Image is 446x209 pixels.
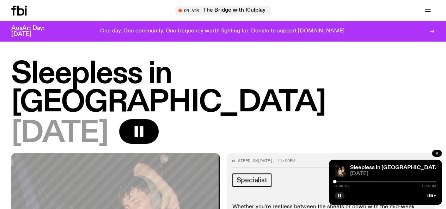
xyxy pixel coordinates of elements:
p: One day. One community. One frequency worth fighting for. Donate to support [DOMAIN_NAME]. [100,28,346,35]
span: [DATE] [350,171,436,177]
span: 1:54:04 [421,184,436,188]
button: On AirThe Bridge with f0ulplay [175,6,271,16]
span: Specialist [237,176,267,184]
h3: AusArt Day: [DATE] [11,25,56,37]
a: Specialist [232,173,271,187]
h1: Sleepless in [GEOGRAPHIC_DATA] [11,60,435,117]
span: , 11:00pm [273,158,295,164]
span: [DATE] [258,158,273,164]
span: 0:00:02 [335,184,349,188]
img: Marcus Whale is on the left, bent to his knees and arching back with a gleeful look his face He i... [335,165,346,177]
span: [DATE] [11,119,108,148]
span: Aired on [238,158,258,164]
a: Sleepless in [GEOGRAPHIC_DATA] [350,165,441,171]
